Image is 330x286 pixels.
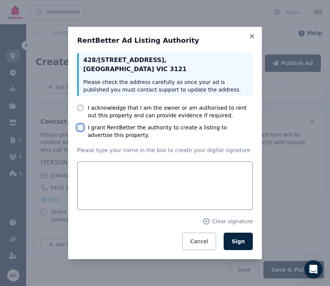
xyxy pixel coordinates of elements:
[77,146,253,154] p: Please type your name in the box to create your digital signature
[88,124,253,139] label: I grant RentBetter the authority to create a listing to advertise this property.
[88,104,253,119] label: I acknowledge that I am the owner or am authorised to rent out this property and can provide evid...
[232,238,245,244] span: Sign
[304,260,322,278] div: Open Intercom Messenger
[224,233,253,250] button: Sign
[77,36,253,45] h3: RentBetter Ad Listing Authority
[83,56,248,74] p: 428/[STREET_ADDRESS] , [GEOGRAPHIC_DATA] VIC 3121
[212,218,253,225] span: Clear signature
[182,233,216,250] button: Cancel
[83,78,248,93] p: Please check the address carefully as once your ad is published you must contact support to updat...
